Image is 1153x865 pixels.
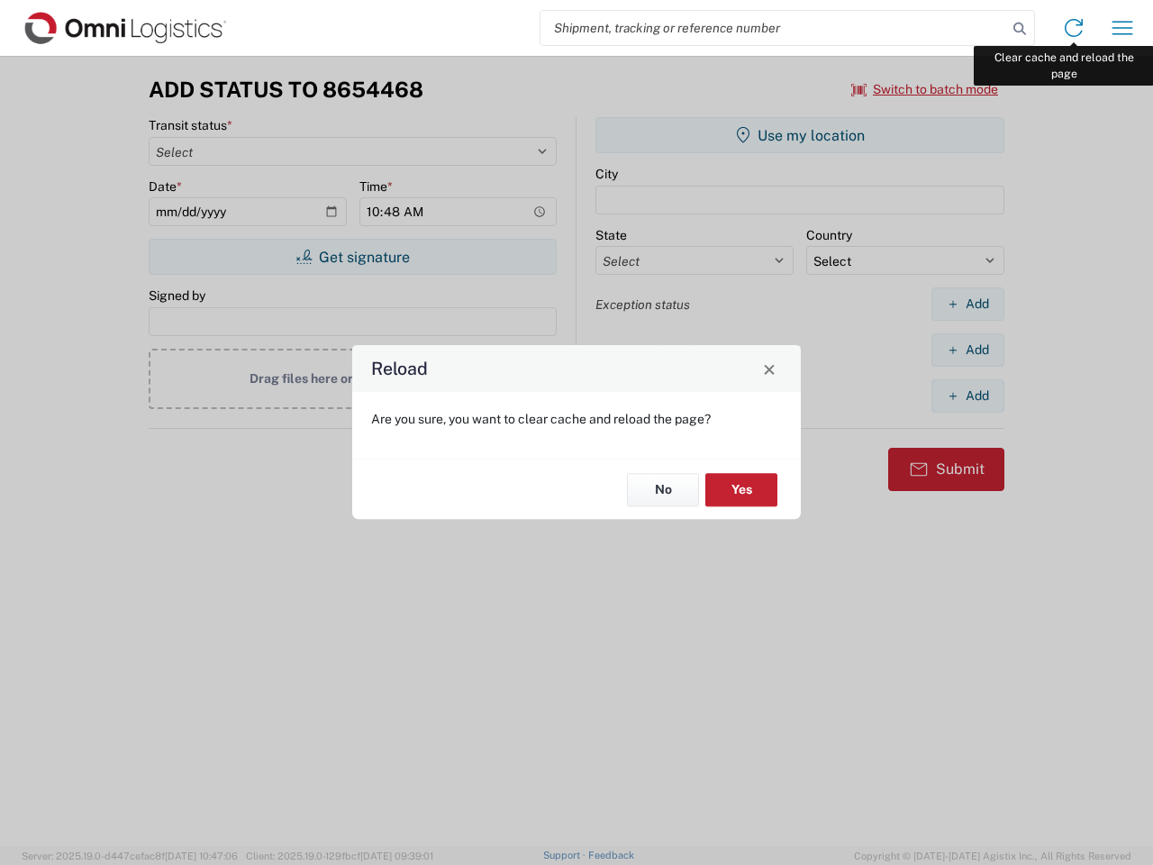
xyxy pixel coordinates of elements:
h4: Reload [371,356,428,382]
input: Shipment, tracking or reference number [540,11,1007,45]
button: No [627,473,699,506]
button: Yes [705,473,777,506]
p: Are you sure, you want to clear cache and reload the page? [371,411,782,427]
button: Close [757,356,782,381]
